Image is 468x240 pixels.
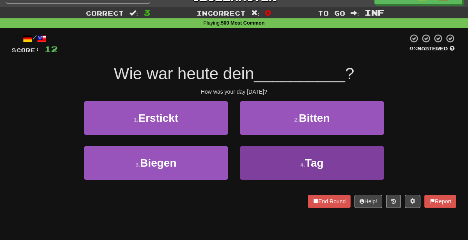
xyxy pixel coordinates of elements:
[299,112,330,124] span: Bitten
[197,9,246,17] span: Incorrect
[308,195,351,208] button: End Round
[221,20,264,26] strong: 500 Most Common
[12,88,456,96] div: How was your day [DATE]?
[114,64,254,83] span: Wie war heute dein
[251,10,260,16] span: :
[305,157,324,169] span: Tag
[240,101,384,135] button: 2.Bitten
[365,8,385,17] span: Inf
[140,157,176,169] span: Biegen
[424,195,456,208] button: Report
[144,8,150,17] span: 3
[12,34,58,43] div: /
[355,195,382,208] button: Help!
[134,117,138,123] small: 1 .
[84,101,228,135] button: 1.Erstickt
[318,9,345,17] span: To go
[409,45,417,52] span: 0 %
[240,146,384,180] button: 4.Tag
[129,10,138,16] span: :
[265,8,271,17] span: 0
[135,162,140,168] small: 3 .
[345,64,354,83] span: ?
[386,195,401,208] button: Round history (alt+y)
[408,45,456,52] div: Mastered
[86,9,124,17] span: Correct
[138,112,178,124] span: Erstickt
[254,64,345,83] span: __________
[44,44,58,54] span: 12
[294,117,299,123] small: 2 .
[84,146,228,180] button: 3.Biegen
[300,162,305,168] small: 4 .
[351,10,359,16] span: :
[12,47,40,53] span: Score:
